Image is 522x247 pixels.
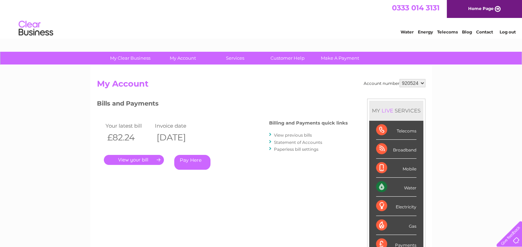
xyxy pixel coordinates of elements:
a: My Clear Business [102,52,159,65]
a: Log out [499,29,515,34]
h4: Billing and Payments quick links [269,120,348,126]
img: logo.png [18,18,53,39]
a: Pay Here [174,155,210,170]
div: LIVE [380,107,395,114]
div: Broadband [376,140,416,159]
a: Energy [418,29,433,34]
a: 0333 014 3131 [392,3,440,12]
div: Telecoms [376,121,416,140]
th: £82.24 [104,130,154,145]
div: Mobile [376,159,416,178]
th: [DATE] [153,130,203,145]
a: Water [401,29,414,34]
td: Your latest bill [104,121,154,130]
div: Electricity [376,197,416,216]
div: MY SERVICES [369,101,423,120]
div: Water [376,178,416,197]
h2: My Account [97,79,425,92]
a: Contact [476,29,493,34]
h3: Bills and Payments [97,99,348,111]
a: Blog [462,29,472,34]
a: Services [207,52,264,65]
a: Telecoms [437,29,458,34]
a: My Account [154,52,211,65]
div: Gas [376,216,416,235]
div: Account number [364,79,425,87]
a: View previous bills [274,132,312,138]
a: Customer Help [259,52,316,65]
a: . [104,155,164,165]
td: Invoice date [153,121,203,130]
a: Paperless bill settings [274,147,318,152]
a: Statement of Accounts [274,140,322,145]
a: Make A Payment [312,52,368,65]
div: Clear Business is a trading name of Verastar Limited (registered in [GEOGRAPHIC_DATA] No. 3667643... [98,4,424,33]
